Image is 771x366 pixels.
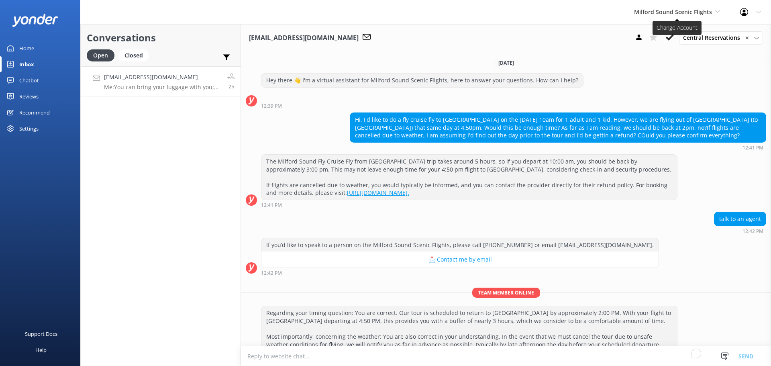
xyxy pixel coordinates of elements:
[742,145,763,150] strong: 12:41 PM
[679,31,763,44] div: Assign User
[19,72,39,88] div: Chatbot
[87,49,114,61] div: Open
[714,228,766,234] div: Aug 27 2025 12:42pm (UTC +12:00) Pacific/Auckland
[742,229,763,234] strong: 12:42 PM
[261,271,282,276] strong: 12:42 PM
[350,145,766,150] div: Aug 27 2025 12:41pm (UTC +12:00) Pacific/Auckland
[19,121,39,137] div: Settings
[118,49,149,61] div: Closed
[261,103,583,108] div: Aug 27 2025 12:39pm (UTC +12:00) Pacific/Auckland
[634,8,712,16] span: Milford Sound Scenic Flights
[347,189,409,196] a: [URL][DOMAIN_NAME].
[104,73,221,82] h4: [EMAIL_ADDRESS][DOMAIN_NAME]
[19,88,39,104] div: Reviews
[19,56,34,72] div: Inbox
[261,251,659,268] button: 📩 Contact me by email
[714,212,766,226] div: talk to an agent
[12,14,58,27] img: yonder-white-logo.png
[683,33,745,42] span: Central Reservations
[118,51,153,59] a: Closed
[19,40,34,56] div: Home
[249,33,359,43] h3: [EMAIL_ADDRESS][DOMAIN_NAME]
[25,326,57,342] div: Support Docs
[87,51,118,59] a: Open
[228,83,235,90] span: Sep 03 2025 09:26am (UTC +12:00) Pacific/Auckland
[81,66,241,96] a: [EMAIL_ADDRESS][DOMAIN_NAME]Me:You can bring your luggage with you; we will store it securely at ...
[241,346,771,366] textarea: To enrich screen reader interactions, please activate Accessibility in Grammarly extension settings
[745,34,749,42] span: ✕
[104,84,221,91] p: Me: You can bring your luggage with you; we will store it securely at our office during the tour ...
[261,238,659,252] div: If you’d like to speak to a person on the Milford Sound Scenic Flights, please call [PHONE_NUMBER...
[261,74,583,87] div: Hey there 👋 I'm a virtual assistant for Milford Sound Scenic Flights, here to answer your questio...
[261,155,677,200] div: The Milford Sound Fly Cruise Fly from [GEOGRAPHIC_DATA] trip takes around 5 hours, so if you depa...
[261,203,282,208] strong: 12:41 PM
[87,30,235,45] h2: Conversations
[472,288,540,298] span: Team member online
[35,342,47,358] div: Help
[261,270,659,276] div: Aug 27 2025 12:42pm (UTC +12:00) Pacific/Auckland
[350,113,766,142] div: Hi, I'd like to do a fly cruise fly to [GEOGRAPHIC_DATA] on the [DATE] 10am for 1 adult and 1 kid...
[261,104,282,108] strong: 12:39 PM
[19,104,50,121] div: Recommend
[494,59,519,66] span: [DATE]
[261,202,677,208] div: Aug 27 2025 12:41pm (UTC +12:00) Pacific/Auckland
